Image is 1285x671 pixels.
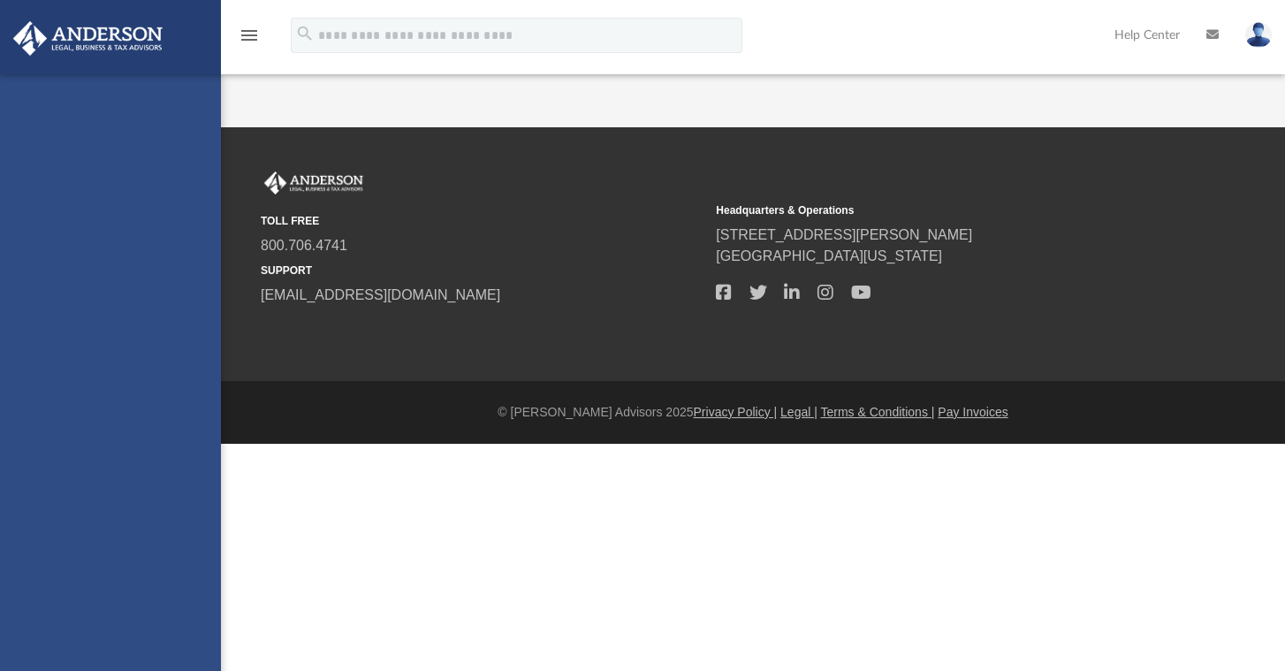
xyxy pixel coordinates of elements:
small: TOLL FREE [261,213,703,229]
i: menu [239,25,260,46]
a: menu [239,34,260,46]
small: Headquarters & Operations [716,202,1159,218]
a: Pay Invoices [938,405,1007,419]
img: User Pic [1245,22,1272,48]
a: [STREET_ADDRESS][PERSON_NAME] [716,227,972,242]
a: Legal | [780,405,817,419]
div: © [PERSON_NAME] Advisors 2025 [221,403,1285,422]
a: [EMAIL_ADDRESS][DOMAIN_NAME] [261,287,500,302]
a: [GEOGRAPHIC_DATA][US_STATE] [716,248,942,263]
a: Terms & Conditions | [821,405,935,419]
i: search [295,24,315,43]
a: 800.706.4741 [261,238,347,253]
a: Privacy Policy | [694,405,778,419]
img: Anderson Advisors Platinum Portal [261,172,367,194]
img: Anderson Advisors Platinum Portal [8,21,168,56]
small: SUPPORT [261,263,703,278]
